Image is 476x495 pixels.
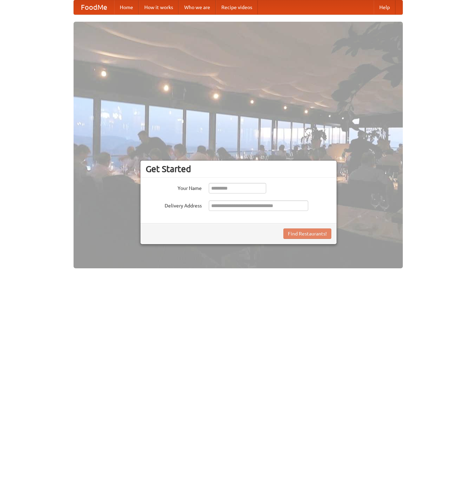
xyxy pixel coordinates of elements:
[283,228,331,239] button: Find Restaurants!
[146,183,202,192] label: Your Name
[74,0,114,14] a: FoodMe
[139,0,179,14] a: How it works
[216,0,258,14] a: Recipe videos
[374,0,395,14] a: Help
[114,0,139,14] a: Home
[179,0,216,14] a: Who we are
[146,200,202,209] label: Delivery Address
[146,164,331,174] h3: Get Started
